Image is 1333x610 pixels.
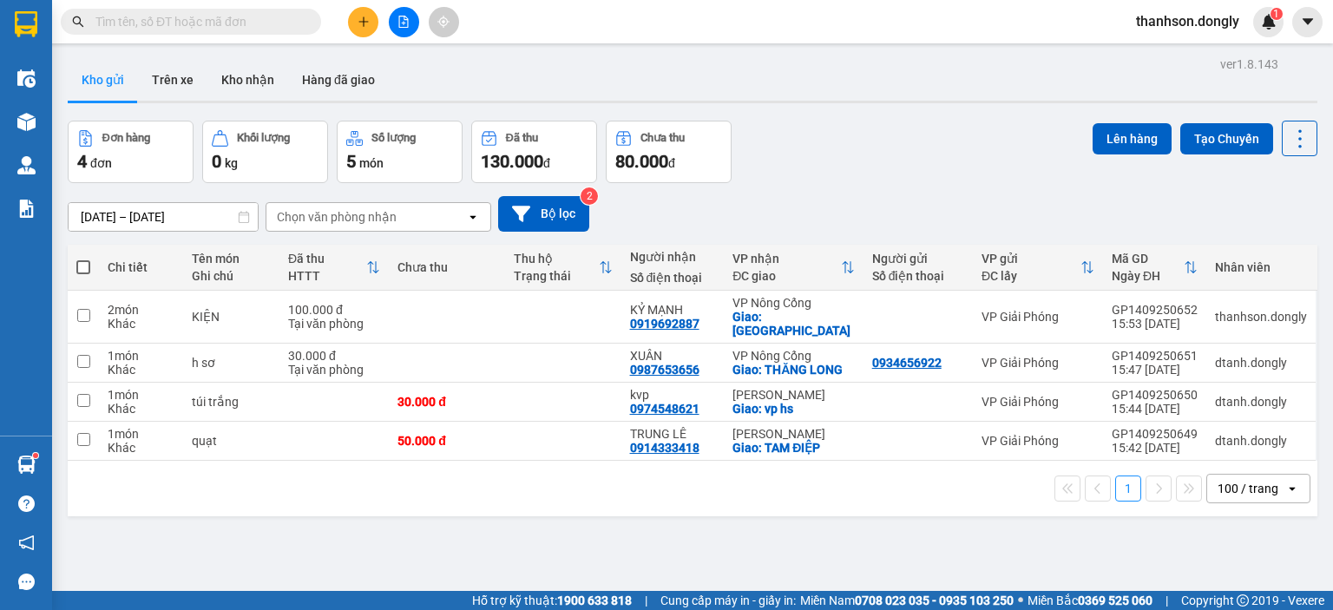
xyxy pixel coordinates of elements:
div: h sơ [192,356,271,370]
span: 4 [77,151,87,172]
div: GP1409250651 [1112,349,1198,363]
div: ĐC lấy [982,269,1080,283]
strong: 0708 023 035 - 0935 103 250 [855,594,1014,607]
button: Bộ lọc [498,196,589,232]
div: Khối lượng [237,132,290,144]
span: | [645,591,647,610]
div: Người nhận [630,250,716,264]
div: VP gửi [982,252,1080,266]
img: warehouse-icon [17,69,36,88]
div: VP Giải Phóng [982,434,1094,448]
div: GP1409250650 [1112,388,1198,402]
button: Tạo Chuyến [1180,123,1273,154]
div: Tại văn phòng [288,317,380,331]
sup: 1 [1271,8,1283,20]
div: Số lượng [371,132,416,144]
span: 5 [346,151,356,172]
button: Đơn hàng4đơn [68,121,194,183]
button: Đã thu130.000đ [471,121,597,183]
div: VP Giải Phóng [982,356,1094,370]
span: món [359,156,384,170]
div: VP Giải Phóng [982,395,1094,409]
div: [PERSON_NAME] [732,427,854,441]
img: logo-vxr [15,11,37,37]
svg: open [466,210,480,224]
span: search [72,16,84,28]
th: Toggle SortBy [505,245,621,291]
span: Hỗ trợ kỹ thuật: [472,591,632,610]
img: icon-new-feature [1261,14,1277,30]
div: Chi tiết [108,260,174,274]
div: thanhson.dongly [1215,310,1307,324]
div: 0934656922 [872,356,942,370]
div: 1 món [108,349,174,363]
span: kg [225,156,238,170]
span: 80.000 [615,151,668,172]
div: Ghi chú [192,269,271,283]
div: Mã GD [1112,252,1184,266]
div: VP Giải Phóng [982,310,1094,324]
div: Giao: THĂNG LONG [732,363,854,377]
div: dtanh.dongly [1215,395,1307,409]
div: 15:53 [DATE] [1112,317,1198,331]
span: 0 [212,151,221,172]
span: | [1166,591,1168,610]
span: question-circle [18,495,35,512]
div: Số điện thoại [872,269,964,283]
span: đơn [90,156,112,170]
div: GP1409250649 [1112,427,1198,441]
div: KỶ MẠNH [630,303,716,317]
img: solution-icon [17,200,36,218]
img: warehouse-icon [17,456,36,474]
div: VP Nông Cống [732,296,854,310]
div: Đã thu [506,132,538,144]
div: Người gửi [872,252,964,266]
svg: open [1285,482,1299,495]
div: Chọn văn phòng nhận [277,208,397,226]
span: caret-down [1300,14,1316,30]
input: Select a date range. [69,203,258,231]
span: Miền Nam [800,591,1014,610]
div: 50.000 đ [397,434,496,448]
th: Toggle SortBy [973,245,1103,291]
div: 15:42 [DATE] [1112,441,1198,455]
div: KIỆN [192,310,271,324]
th: Toggle SortBy [279,245,389,291]
div: ver 1.8.143 [1220,55,1278,74]
span: plus [358,16,370,28]
div: Khác [108,363,174,377]
div: Chưa thu [640,132,685,144]
button: Số lượng5món [337,121,463,183]
div: 0974548621 [630,402,699,416]
div: Khác [108,441,174,455]
div: Giao: vp hs [732,402,854,416]
span: 1 [1273,8,1279,20]
span: đ [668,156,675,170]
div: 30.000 đ [397,395,496,409]
div: Thu hộ [514,252,599,266]
div: Giao: YÊN MỸ [732,310,854,338]
button: Kho gửi [68,59,138,101]
strong: 1900 633 818 [557,594,632,607]
div: 1 món [108,427,174,441]
div: 2 món [108,303,174,317]
div: [PERSON_NAME] [732,388,854,402]
div: 15:44 [DATE] [1112,402,1198,416]
img: warehouse-icon [17,156,36,174]
div: Khác [108,402,174,416]
div: Giao: TAM ĐIỆP [732,441,854,455]
sup: 2 [581,187,598,205]
div: Nhân viên [1215,260,1307,274]
span: aim [437,16,450,28]
div: XUÂN [630,349,716,363]
div: túi trắng [192,395,271,409]
div: quạt [192,434,271,448]
img: warehouse-icon [17,113,36,131]
span: đ [543,156,550,170]
div: 15:47 [DATE] [1112,363,1198,377]
div: VP Nông Cống [732,349,854,363]
div: 0919692887 [630,317,699,331]
button: caret-down [1292,7,1323,37]
th: Toggle SortBy [1103,245,1206,291]
div: Đã thu [288,252,366,266]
